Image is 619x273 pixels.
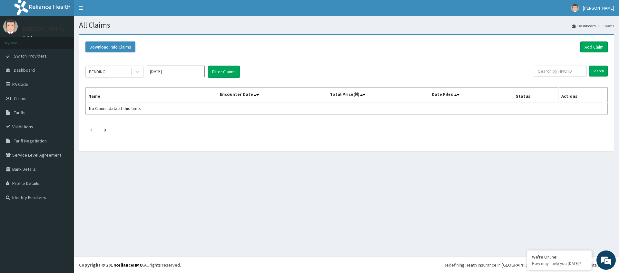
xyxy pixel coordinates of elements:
[79,262,144,268] strong: Copyright © 2017 .
[115,262,143,268] a: RelianceHMO
[217,88,327,103] th: Encounter Date
[513,88,558,103] th: Status
[89,68,105,75] div: PENDING
[23,35,38,40] a: Online
[558,88,607,103] th: Actions
[74,257,619,273] footer: All rights reserved.
[89,105,141,111] span: No Claims data at this time.
[14,53,47,59] span: Switch Providers
[444,262,614,268] div: Redefining Heath Insurance in [GEOGRAPHIC_DATA] using Telemedicine and Data Science!
[571,4,579,12] img: User Image
[90,127,93,132] a: Previous page
[23,26,65,32] p: [PERSON_NAME]
[147,66,205,77] input: Select Month and Year
[429,88,513,103] th: Date Filed
[14,67,35,73] span: Dashboard
[583,5,614,11] span: [PERSON_NAME]
[532,261,587,266] p: How may I help you today?
[14,138,47,144] span: Tariff Negotiation
[3,19,18,34] img: User Image
[208,66,240,78] button: Filter Claims
[85,41,135,52] button: Download Paid Claims
[79,21,614,29] h1: All Claims
[14,110,25,115] span: Tariffs
[327,88,429,103] th: Total Price(₦)
[86,88,217,103] th: Name
[589,66,608,77] input: Search
[14,96,26,101] span: Claims
[580,41,608,52] a: Add Claim
[596,23,614,29] li: Claims
[572,23,596,29] a: Dashboard
[532,254,587,260] div: We're Online!
[104,127,106,132] a: Next page
[534,66,587,77] input: Search by HMO ID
